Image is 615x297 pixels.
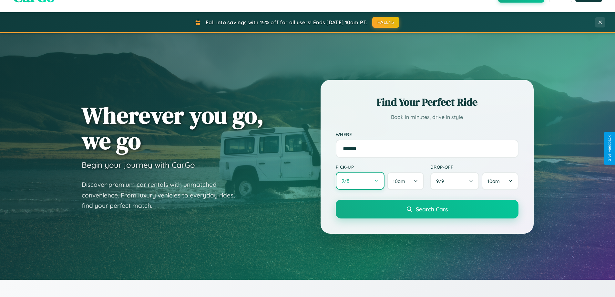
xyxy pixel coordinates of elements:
span: 9 / 8 [342,178,353,184]
button: 10am [482,172,518,190]
span: Search Cars [416,206,448,213]
button: 9/9 [430,172,479,190]
p: Book in minutes, drive in style [336,112,518,122]
label: Drop-off [430,164,518,170]
p: Discover premium car rentals with unmatched convenience. From luxury vehicles to everyday rides, ... [82,179,243,211]
span: 10am [487,178,500,184]
label: Where [336,132,518,137]
span: 9 / 9 [436,178,447,184]
h2: Find Your Perfect Ride [336,95,518,109]
h1: Wherever you go, we go [82,102,264,154]
button: Search Cars [336,200,518,218]
button: FALL15 [372,17,399,28]
button: 9/8 [336,172,385,190]
span: Fall into savings with 15% off for all users! Ends [DATE] 10am PT. [206,19,367,26]
div: Give Feedback [607,135,612,162]
span: 10am [393,178,405,184]
h3: Begin your journey with CarGo [82,160,195,170]
label: Pick-up [336,164,424,170]
button: 10am [387,172,424,190]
